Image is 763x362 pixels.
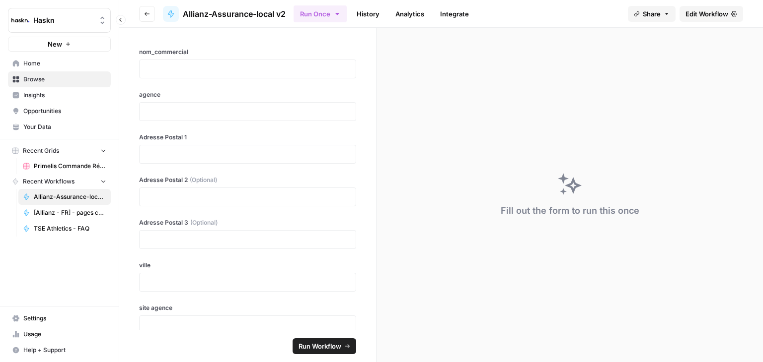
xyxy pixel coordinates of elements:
a: Insights [8,87,111,103]
a: Home [8,56,111,71]
label: site agence [139,303,356,312]
span: Settings [23,314,106,323]
img: Haskn Logo [11,11,29,29]
label: nom_commercial [139,48,356,57]
span: Home [23,59,106,68]
span: New [48,39,62,49]
button: Recent Workflows [8,174,111,189]
span: (Optional) [190,176,217,184]
span: Usage [23,330,106,339]
a: [Allianz - FR] - pages conseil auto 🚙 + FAQ [18,205,111,221]
span: Recent Workflows [23,177,75,186]
a: Edit Workflow [680,6,743,22]
span: Primelis Commande Rédaction Netlinking (2).csv [34,162,106,171]
span: Run Workflow [299,341,341,351]
a: Settings [8,310,111,326]
a: TSE Athletics - FAQ [18,221,111,237]
span: [Allianz - FR] - pages conseil auto 🚙 + FAQ [34,208,106,217]
label: Adresse Postal 1 [139,133,356,142]
span: Opportunities [23,107,106,116]
button: Run Workflow [293,338,356,354]
a: Opportunities [8,103,111,119]
label: ville [139,261,356,270]
span: Help + Support [23,346,106,355]
a: Primelis Commande Rédaction Netlinking (2).csv [18,158,111,174]
span: Share [643,9,661,19]
a: Browse [8,71,111,87]
button: Workspace: Haskn [8,8,111,33]
a: Usage [8,326,111,342]
a: Your Data [8,119,111,135]
label: agence [139,90,356,99]
span: Browse [23,75,106,84]
span: TSE Athletics - FAQ [34,224,106,233]
button: Help + Support [8,342,111,358]
a: Analytics [389,6,430,22]
a: Integrate [434,6,475,22]
span: Allianz-Assurance-local v2 [34,192,106,201]
span: Your Data [23,122,106,131]
button: Share [628,6,676,22]
span: (Optional) [190,218,218,227]
label: Adresse Postal 3 [139,218,356,227]
label: Adresse Postal 2 [139,176,356,184]
a: Allianz-Assurance-local v2 [163,6,286,22]
span: Allianz-Assurance-local v2 [183,8,286,20]
button: Run Once [294,5,347,22]
span: Recent Grids [23,146,59,155]
button: New [8,37,111,52]
a: Allianz-Assurance-local v2 [18,189,111,205]
a: History [351,6,385,22]
button: Recent Grids [8,143,111,158]
span: Haskn [33,15,93,25]
span: Edit Workflow [686,9,728,19]
span: Insights [23,91,106,100]
div: Fill out the form to run this once [501,204,639,218]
